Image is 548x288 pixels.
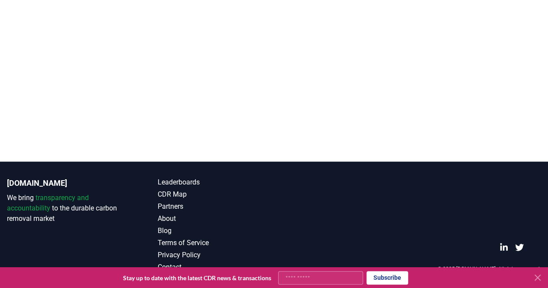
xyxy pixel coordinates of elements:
[158,189,274,200] a: CDR Map
[158,214,274,224] a: About
[158,238,274,248] a: Terms of Service
[158,250,274,260] a: Privacy Policy
[158,226,274,236] a: Blog
[7,193,123,224] p: We bring to the durable carbon removal market
[7,177,123,189] p: [DOMAIN_NAME]
[158,262,274,272] a: Contact
[158,201,274,212] a: Partners
[499,243,508,252] a: LinkedIn
[515,243,524,252] a: Twitter
[158,177,274,188] a: Leaderboards
[438,265,541,272] p: © 2025 [DOMAIN_NAME]. All rights reserved.
[7,194,89,212] span: transparency and accountability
